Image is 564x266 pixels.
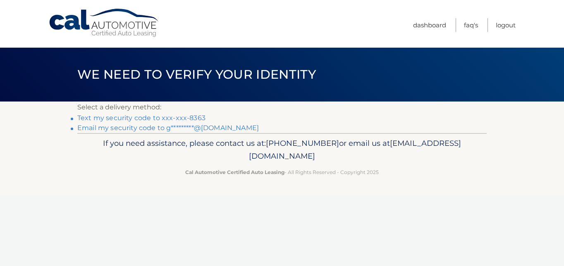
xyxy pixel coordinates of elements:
span: We need to verify your identity [77,67,316,82]
strong: Cal Automotive Certified Auto Leasing [185,169,284,175]
p: If you need assistance, please contact us at: or email us at [83,137,481,163]
a: Email my security code to g*********@[DOMAIN_NAME] [77,124,259,132]
a: Dashboard [413,18,446,32]
span: [PHONE_NUMBER] [266,138,339,148]
p: - All Rights Reserved - Copyright 2025 [83,168,481,177]
a: Logout [496,18,516,32]
a: Cal Automotive [48,8,160,38]
a: FAQ's [464,18,478,32]
a: Text my security code to xxx-xxx-8363 [77,114,206,122]
p: Select a delivery method: [77,102,487,113]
